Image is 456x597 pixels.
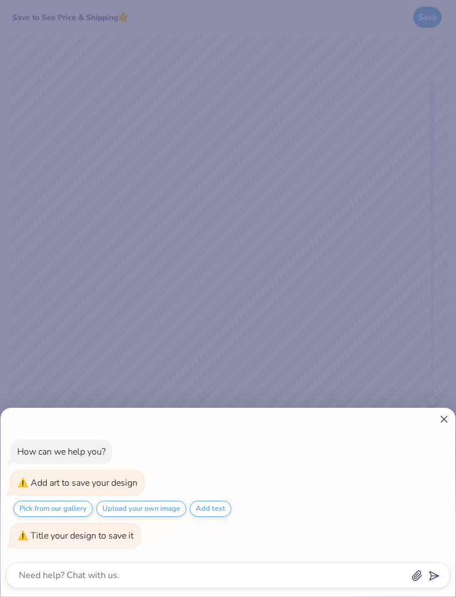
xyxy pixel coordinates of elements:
button: Add text [190,501,231,517]
button: Pick from our gallery [13,501,93,517]
div: How can we help you? [17,446,106,458]
div: Title your design to save it [31,530,133,542]
div: Add art to save your design [31,477,137,489]
button: Upload your own image [96,501,186,517]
